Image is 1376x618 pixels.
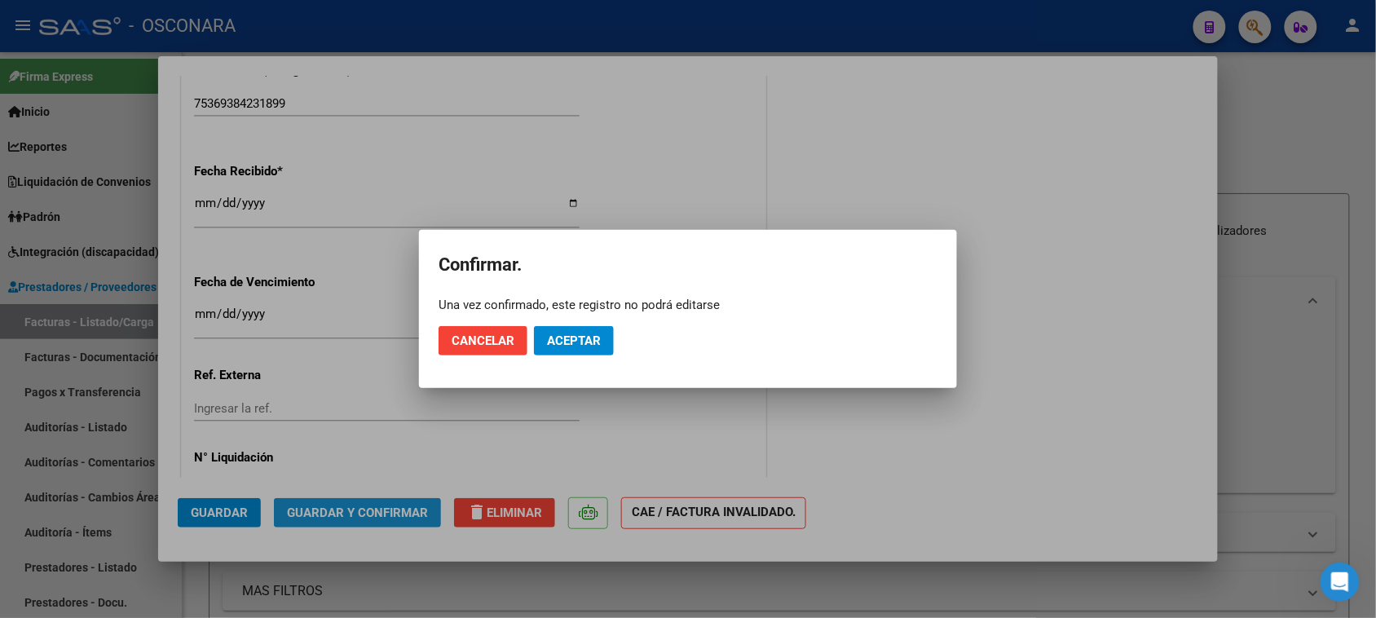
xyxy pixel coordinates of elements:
[439,249,937,280] h2: Confirmar.
[439,297,937,313] div: Una vez confirmado, este registro no podrá editarse
[1321,563,1360,602] iframe: Intercom live chat
[452,333,514,348] span: Cancelar
[547,333,601,348] span: Aceptar
[439,326,527,355] button: Cancelar
[534,326,614,355] button: Aceptar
